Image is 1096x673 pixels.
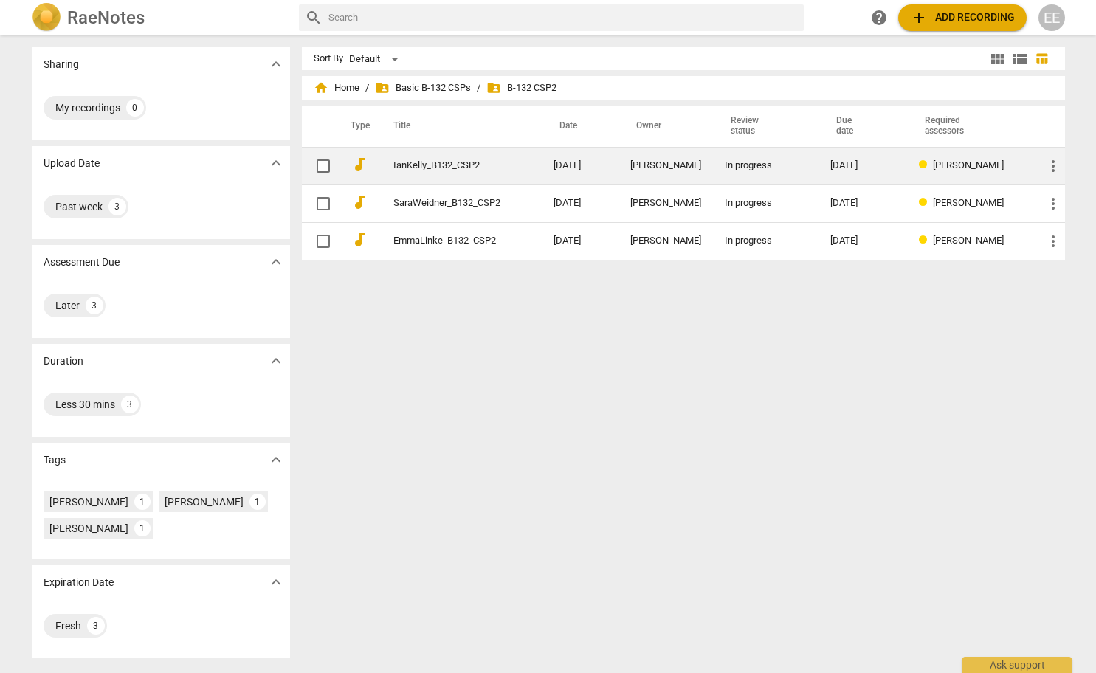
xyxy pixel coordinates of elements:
[725,160,807,171] div: In progress
[477,83,480,94] span: /
[376,106,542,147] th: Title
[725,235,807,246] div: In progress
[910,9,1015,27] span: Add recording
[919,159,933,170] span: Review status: in progress
[267,154,285,172] span: expand_more
[987,48,1009,70] button: Tile view
[267,573,285,591] span: expand_more
[1038,4,1065,31] button: EE
[866,4,892,31] a: Help
[44,156,100,171] p: Upload Date
[314,80,359,95] span: Home
[267,253,285,271] span: expand_more
[933,197,1004,208] span: [PERSON_NAME]
[165,494,244,509] div: [PERSON_NAME]
[830,235,895,246] div: [DATE]
[32,3,61,32] img: Logo
[1031,48,1053,70] button: Table view
[265,152,287,174] button: Show more
[265,350,287,372] button: Show more
[725,198,807,209] div: In progress
[265,571,287,593] button: Show more
[630,198,701,209] div: [PERSON_NAME]
[305,9,323,27] span: search
[44,353,83,369] p: Duration
[55,397,115,412] div: Less 30 mins
[267,451,285,469] span: expand_more
[818,106,907,147] th: Due date
[1035,52,1049,66] span: table_chart
[542,184,618,222] td: [DATE]
[830,160,895,171] div: [DATE]
[898,4,1027,31] button: Upload
[328,6,798,30] input: Search
[55,618,81,633] div: Fresh
[907,106,1032,147] th: Required assessors
[55,199,103,214] div: Past week
[933,159,1004,170] span: [PERSON_NAME]
[542,222,618,260] td: [DATE]
[393,198,500,209] a: SaraWeidner_B132_CSP2
[933,235,1004,246] span: [PERSON_NAME]
[44,255,120,270] p: Assessment Due
[134,494,151,510] div: 1
[351,156,368,173] span: audiotrack
[314,53,343,64] div: Sort By
[349,47,404,71] div: Default
[486,80,556,95] span: B-132 CSP2
[265,449,287,471] button: Show more
[351,193,368,211] span: audiotrack
[49,521,128,536] div: [PERSON_NAME]
[265,251,287,273] button: Show more
[830,198,895,209] div: [DATE]
[870,9,888,27] span: help
[365,83,369,94] span: /
[49,494,128,509] div: [PERSON_NAME]
[393,235,500,246] a: EmmaLinke_B132_CSP2
[265,53,287,75] button: Show more
[267,352,285,370] span: expand_more
[267,55,285,73] span: expand_more
[486,80,501,95] span: folder_shared
[630,235,701,246] div: [PERSON_NAME]
[919,197,933,208] span: Review status: in progress
[67,7,145,28] h2: RaeNotes
[1044,195,1062,213] span: more_vert
[44,452,66,468] p: Tags
[32,3,287,32] a: LogoRaeNotes
[713,106,819,147] th: Review status
[44,57,79,72] p: Sharing
[910,9,928,27] span: add
[542,106,618,147] th: Date
[108,198,126,215] div: 3
[134,520,151,536] div: 1
[919,235,933,246] span: Review status: in progress
[542,147,618,184] td: [DATE]
[393,160,500,171] a: IanKelly_B132_CSP2
[249,494,266,510] div: 1
[989,50,1007,68] span: view_module
[126,99,144,117] div: 0
[55,100,120,115] div: My recordings
[1011,50,1029,68] span: view_list
[375,80,390,95] span: folder_shared
[1044,157,1062,175] span: more_vert
[618,106,713,147] th: Owner
[351,231,368,249] span: audiotrack
[55,298,80,313] div: Later
[375,80,471,95] span: Basic B-132 CSPs
[1009,48,1031,70] button: List view
[44,575,114,590] p: Expiration Date
[314,80,328,95] span: home
[1044,232,1062,250] span: more_vert
[630,160,701,171] div: [PERSON_NAME]
[87,617,105,635] div: 3
[121,396,139,413] div: 3
[962,657,1072,673] div: Ask support
[339,106,376,147] th: Type
[86,297,103,314] div: 3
